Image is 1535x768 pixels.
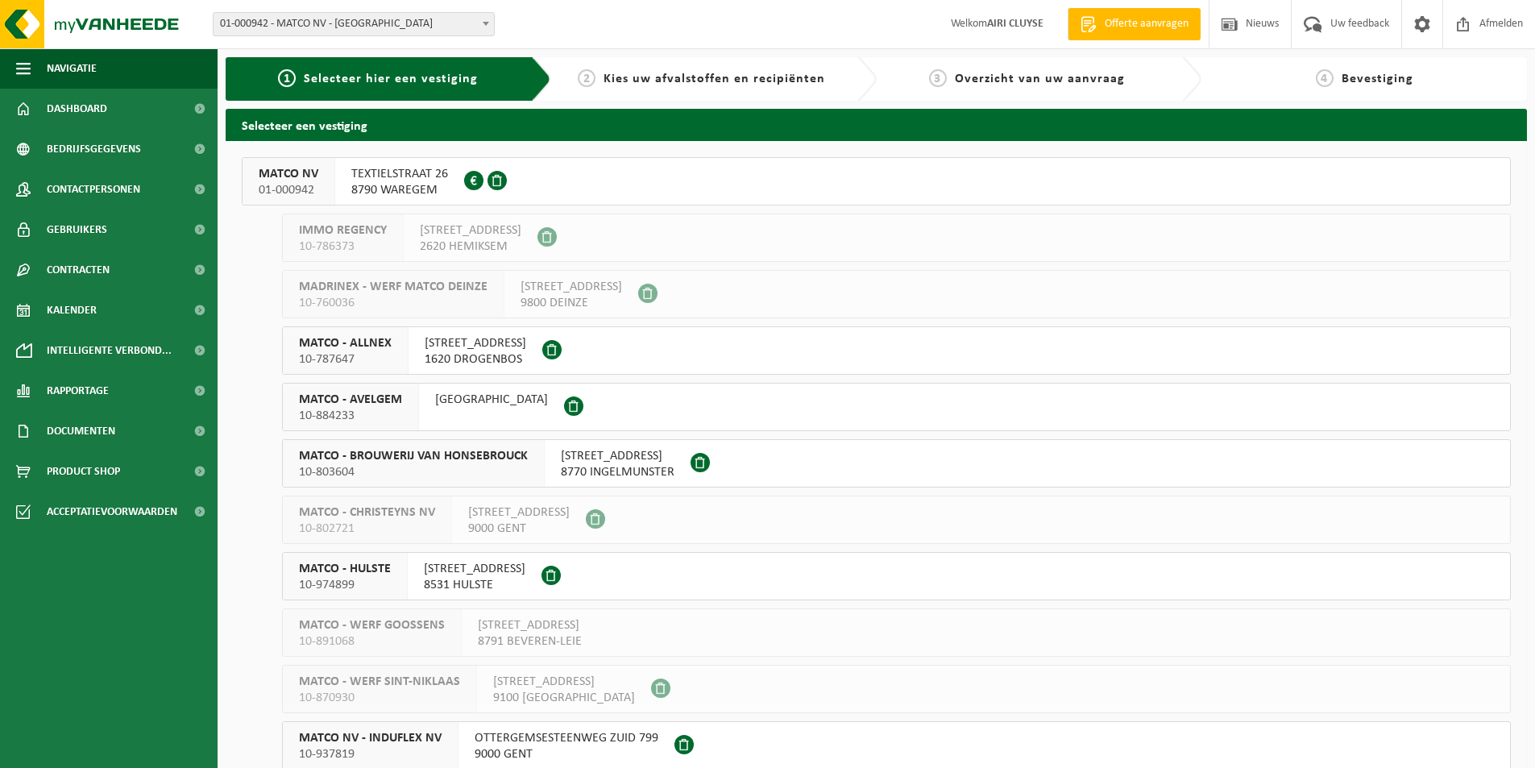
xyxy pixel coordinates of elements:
span: 1620 DROGENBOS [425,351,526,367]
span: 10-937819 [299,746,442,762]
span: MATCO - ALLNEX [299,335,392,351]
span: MATCO - HULSTE [299,561,391,577]
strong: AIRI CLUYSE [987,18,1043,30]
span: [STREET_ADDRESS] [420,222,521,239]
button: MATCO NV 01-000942 TEXTIELSTRAAT 268790 WAREGEM [242,157,1511,205]
span: MATCO - WERF SINT-NIKLAAS [299,674,460,690]
span: 01-000942 [259,182,318,198]
span: 9000 GENT [475,746,658,762]
span: [GEOGRAPHIC_DATA] [435,392,548,408]
span: 8790 WAREGEM [351,182,448,198]
span: IMMO REGENCY [299,222,387,239]
span: 9000 GENT [468,521,570,537]
span: 2 [578,69,595,87]
span: Contracten [47,250,110,290]
span: 9100 [GEOGRAPHIC_DATA] [493,690,635,706]
span: Rapportage [47,371,109,411]
h2: Selecteer een vestiging [226,109,1527,140]
span: 8770 INGELMUNSTER [561,464,674,480]
span: 10-884233 [299,408,402,424]
span: 9800 DEINZE [521,295,622,311]
span: 10-760036 [299,295,487,311]
span: [STREET_ADDRESS] [478,617,582,633]
button: MATCO - BROUWERIJ VAN HONSEBROUCK 10-803604 [STREET_ADDRESS]8770 INGELMUNSTER [282,439,1511,488]
span: Product Shop [47,451,120,492]
span: MATCO - WERF GOOSSENS [299,617,445,633]
span: Acceptatievoorwaarden [47,492,177,532]
span: 3 [929,69,947,87]
span: 01-000942 - MATCO NV - WAREGEM [213,12,495,36]
button: MATCO - HULSTE 10-974899 [STREET_ADDRESS]8531 HULSTE [282,552,1511,600]
span: Dashboard [47,89,107,129]
span: Bedrijfsgegevens [47,129,141,169]
span: [STREET_ADDRESS] [561,448,674,464]
span: 10-787647 [299,351,392,367]
span: Kalender [47,290,97,330]
span: MADRINEX - WERF MATCO DEINZE [299,279,487,295]
span: [STREET_ADDRESS] [468,504,570,521]
span: 01-000942 - MATCO NV - WAREGEM [214,13,494,35]
span: 8531 HULSTE [424,577,525,593]
span: Intelligente verbond... [47,330,172,371]
span: OTTERGEMSESTEENWEG ZUID 799 [475,730,658,746]
span: MATCO - BROUWERIJ VAN HONSEBROUCK [299,448,528,464]
span: Documenten [47,411,115,451]
span: Kies uw afvalstoffen en recipiënten [604,73,825,85]
a: Offerte aanvragen [1068,8,1201,40]
span: Contactpersonen [47,169,140,210]
span: [STREET_ADDRESS] [425,335,526,351]
span: Bevestiging [1342,73,1413,85]
span: 10-870930 [299,690,460,706]
span: 8791 BEVEREN-LEIE [478,633,582,650]
span: Overzicht van uw aanvraag [955,73,1125,85]
button: MATCO - AVELGEM 10-884233 [GEOGRAPHIC_DATA] [282,383,1511,431]
span: 10-802721 [299,521,435,537]
span: TEXTIELSTRAAT 26 [351,166,448,182]
span: Navigatie [47,48,97,89]
span: 10-803604 [299,464,528,480]
span: 2620 HEMIKSEM [420,239,521,255]
button: MATCO - ALLNEX 10-787647 [STREET_ADDRESS]1620 DROGENBOS [282,326,1511,375]
span: [STREET_ADDRESS] [424,561,525,577]
span: [STREET_ADDRESS] [493,674,635,690]
span: 1 [278,69,296,87]
span: MATCO - CHRISTEYNS NV [299,504,435,521]
span: 10-891068 [299,633,445,650]
span: Gebruikers [47,210,107,250]
span: MATCO NV [259,166,318,182]
span: 4 [1316,69,1334,87]
span: Offerte aanvragen [1101,16,1193,32]
span: MATCO NV - INDUFLEX NV [299,730,442,746]
span: [STREET_ADDRESS] [521,279,622,295]
span: MATCO - AVELGEM [299,392,402,408]
span: 10-786373 [299,239,387,255]
span: 10-974899 [299,577,391,593]
span: Selecteer hier een vestiging [304,73,478,85]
